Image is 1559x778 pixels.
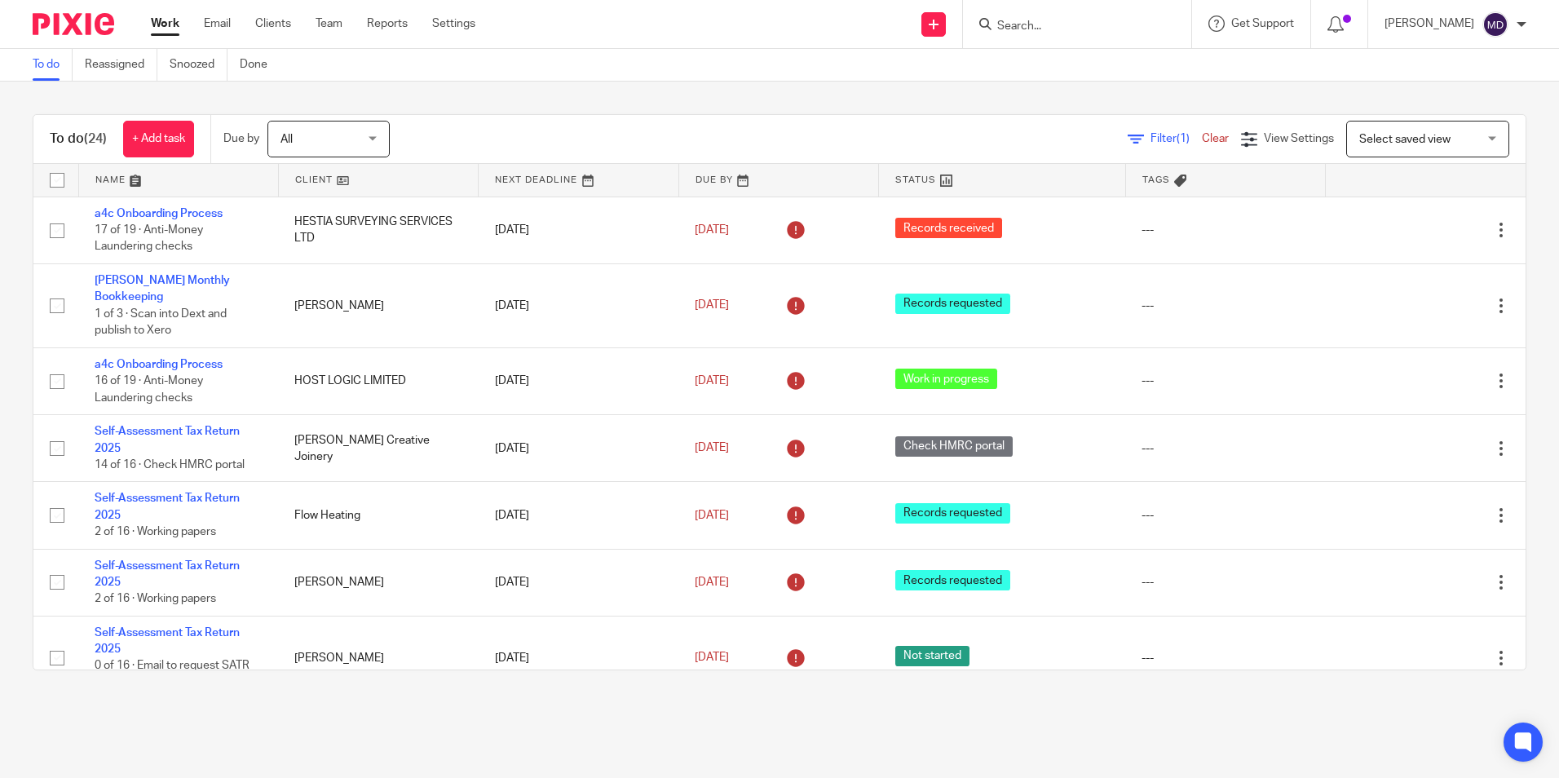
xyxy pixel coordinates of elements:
[479,549,678,616] td: [DATE]
[1385,15,1474,32] p: [PERSON_NAME]
[1142,650,1309,666] div: ---
[95,308,227,337] span: 1 of 3 · Scan into Dext and publish to Xero
[151,15,179,32] a: Work
[85,49,157,81] a: Reassigned
[1142,175,1170,184] span: Tags
[1142,222,1309,238] div: ---
[367,15,408,32] a: Reports
[479,347,678,414] td: [DATE]
[1482,11,1508,38] img: svg%3E
[278,549,478,616] td: [PERSON_NAME]
[95,426,240,453] a: Self-Assessment Tax Return 2025
[95,526,216,537] span: 2 of 16 · Working papers
[240,49,280,81] a: Done
[95,560,240,588] a: Self-Assessment Tax Return 2025
[895,646,969,666] span: Not started
[223,130,259,147] p: Due by
[278,347,478,414] td: HOST LOGIC LIMITED
[204,15,231,32] a: Email
[123,121,194,157] a: + Add task
[95,208,223,219] a: a4c Onboarding Process
[95,224,203,253] span: 17 of 19 · Anti-Money Laundering checks
[316,15,342,32] a: Team
[479,616,678,700] td: [DATE]
[432,15,475,32] a: Settings
[95,493,240,520] a: Self-Assessment Tax Return 2025
[1264,133,1334,144] span: View Settings
[895,503,1010,524] span: Records requested
[479,415,678,482] td: [DATE]
[278,482,478,549] td: Flow Heating
[1142,373,1309,389] div: ---
[895,369,997,389] span: Work in progress
[895,436,1013,457] span: Check HMRC portal
[695,510,729,521] span: [DATE]
[695,224,729,236] span: [DATE]
[278,415,478,482] td: [PERSON_NAME] Creative Joinery
[95,375,203,404] span: 16 of 19 · Anti-Money Laundering checks
[1142,507,1309,524] div: ---
[95,459,245,471] span: 14 of 16 · Check HMRC portal
[1142,298,1309,314] div: ---
[1150,133,1202,144] span: Filter
[95,359,223,370] a: a4c Onboarding Process
[479,482,678,549] td: [DATE]
[95,661,250,689] span: 0 of 16 · Email to request SATR information
[1142,440,1309,457] div: ---
[280,134,293,145] span: All
[278,197,478,263] td: HESTIA SURVEYING SERVICES LTD
[695,652,729,664] span: [DATE]
[1202,133,1229,144] a: Clear
[1359,134,1451,145] span: Select saved view
[479,263,678,347] td: [DATE]
[33,49,73,81] a: To do
[695,443,729,454] span: [DATE]
[95,594,216,605] span: 2 of 16 · Working papers
[50,130,107,148] h1: To do
[895,294,1010,314] span: Records requested
[95,627,240,655] a: Self-Assessment Tax Return 2025
[1231,18,1294,29] span: Get Support
[170,49,227,81] a: Snoozed
[895,570,1010,590] span: Records requested
[278,263,478,347] td: [PERSON_NAME]
[95,275,230,303] a: [PERSON_NAME] Monthly Bookkeeping
[33,13,114,35] img: Pixie
[895,218,1002,238] span: Records received
[695,577,729,588] span: [DATE]
[695,300,729,312] span: [DATE]
[996,20,1142,34] input: Search
[479,197,678,263] td: [DATE]
[84,132,107,145] span: (24)
[1177,133,1190,144] span: (1)
[1142,574,1309,590] div: ---
[255,15,291,32] a: Clients
[695,375,729,387] span: [DATE]
[278,616,478,700] td: [PERSON_NAME]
